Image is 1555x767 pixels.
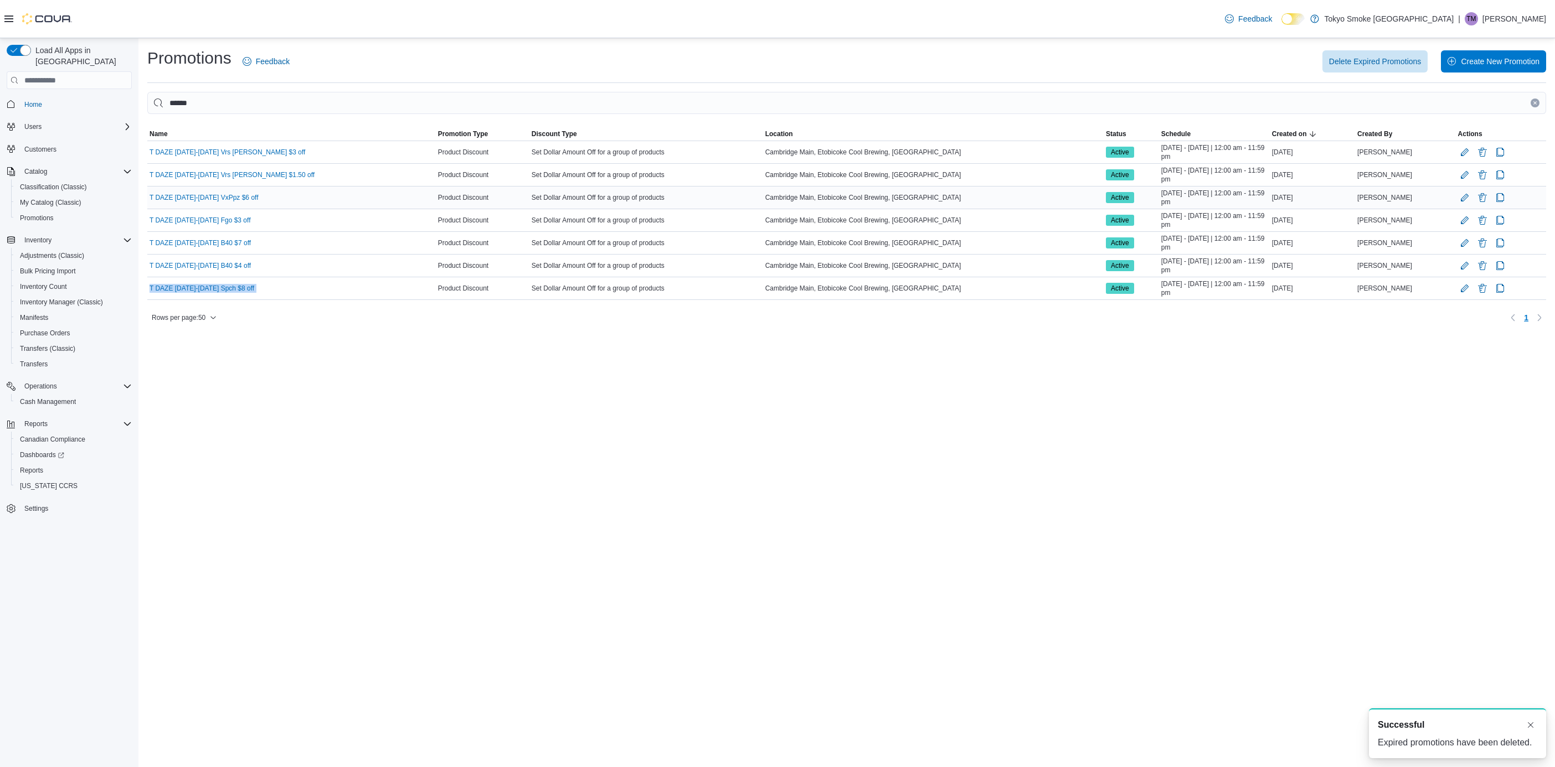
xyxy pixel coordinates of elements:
[11,310,136,325] button: Manifests
[1506,311,1520,324] button: Previous page
[16,342,132,355] span: Transfers (Classic)
[20,344,75,353] span: Transfers (Classic)
[1378,718,1537,732] div: Notification
[1524,312,1528,323] span: 1
[1221,8,1276,30] a: Feedback
[1458,259,1471,272] button: Edit Promotion
[1104,127,1159,141] button: Status
[1270,259,1355,272] div: [DATE]
[1476,146,1489,159] button: Delete Promotion
[529,127,763,141] button: Discount Type
[1357,216,1412,225] span: [PERSON_NAME]
[16,180,132,194] span: Classification (Classic)
[765,129,793,138] span: Location
[20,214,54,222] span: Promotions
[1357,193,1412,202] span: [PERSON_NAME]
[16,311,53,324] a: Manifests
[529,168,763,182] div: Set Dollar Amount Off for a group of products
[150,148,305,157] a: T DAZE [DATE]-[DATE] Vrs [PERSON_NAME] $3 off
[1329,56,1422,67] span: Delete Expired Promotions
[11,432,136,447] button: Canadian Compliance
[20,329,70,338] span: Purchase Orders
[16,265,132,278] span: Bulk Pricing Import
[1476,214,1489,227] button: Delete Promotion
[11,356,136,372] button: Transfers
[24,145,56,154] span: Customers
[1476,236,1489,250] button: Delete Promotion
[20,501,132,515] span: Settings
[20,165,132,178] span: Catalog
[16,249,132,262] span: Adjustments (Classic)
[16,327,132,340] span: Purchase Orders
[1111,193,1129,203] span: Active
[2,96,136,112] button: Home
[16,265,80,278] a: Bulk Pricing Import
[1458,282,1471,295] button: Edit Promotion
[1161,279,1268,297] span: [DATE] - [DATE] | 12:00 am - 11:59 pm
[1458,12,1460,25] p: |
[1111,238,1129,248] span: Active
[16,448,132,462] span: Dashboards
[1325,12,1454,25] p: Tokyo Smoke [GEOGRAPHIC_DATA]
[1111,283,1129,293] span: Active
[1441,50,1546,72] button: Create New Promotion
[1322,50,1428,72] button: Delete Expired Promotions
[1161,257,1268,274] span: [DATE] - [DATE] | 12:00 am - 11:59 pm
[1494,236,1507,250] button: Clone Promotion
[438,284,488,293] span: Product Discount
[11,341,136,356] button: Transfers (Classic)
[20,251,84,260] span: Adjustments (Classic)
[1106,129,1126,138] span: Status
[1161,234,1268,252] span: [DATE] - [DATE] | 12:00 am - 11:59 pm
[765,193,961,202] span: Cambridge Main, Etobicoke Cool Brewing, [GEOGRAPHIC_DATA]
[20,417,132,431] span: Reports
[16,211,58,225] a: Promotions
[1270,236,1355,250] div: [DATE]
[529,282,763,295] div: Set Dollar Amount Off for a group of products
[1270,168,1355,182] div: [DATE]
[438,148,488,157] span: Product Discount
[147,127,436,141] button: Name
[2,232,136,248] button: Inventory
[1458,129,1482,138] span: Actions
[1476,168,1489,182] button: Delete Promotion
[24,167,47,176] span: Catalog
[16,464,48,477] a: Reports
[150,284,254,293] a: T DAZE [DATE]-[DATE] Spch $8 off
[1458,191,1471,204] button: Edit Promotion
[438,239,488,247] span: Product Discount
[1482,12,1546,25] p: [PERSON_NAME]
[20,397,76,406] span: Cash Management
[24,100,42,109] span: Home
[16,479,82,493] a: [US_STATE] CCRS
[1161,166,1268,184] span: [DATE] - [DATE] | 12:00 am - 11:59 pm
[1161,211,1268,229] span: [DATE] - [DATE] | 12:00 am - 11:59 pm
[436,127,529,141] button: Promotion Type
[1355,127,1456,141] button: Created By
[24,504,48,513] span: Settings
[16,196,86,209] a: My Catalog (Classic)
[2,164,136,179] button: Catalog
[20,360,48,369] span: Transfers
[1111,170,1129,180] span: Active
[1357,284,1412,293] span: [PERSON_NAME]
[1533,311,1546,324] button: Next page
[11,263,136,279] button: Bulk Pricing Import
[16,448,69,462] a: Dashboards
[16,395,132,408] span: Cash Management
[147,311,221,324] button: Rows per page:50
[1272,129,1307,138] span: Created on
[1378,736,1537,749] div: Expired promotions have been deleted.
[150,216,251,225] a: T DAZE [DATE]-[DATE] Fgo $3 off
[1161,129,1191,138] span: Schedule
[1159,127,1270,141] button: Schedule
[1494,168,1507,182] button: Clone Promotion
[11,279,136,294] button: Inventory Count
[20,466,43,475] span: Reports
[1357,148,1412,157] span: [PERSON_NAME]
[16,311,132,324] span: Manifests
[765,170,961,179] span: Cambridge Main, Etobicoke Cool Brewing, [GEOGRAPHIC_DATA]
[1270,214,1355,227] div: [DATE]
[20,481,78,490] span: [US_STATE] CCRS
[438,170,488,179] span: Product Discount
